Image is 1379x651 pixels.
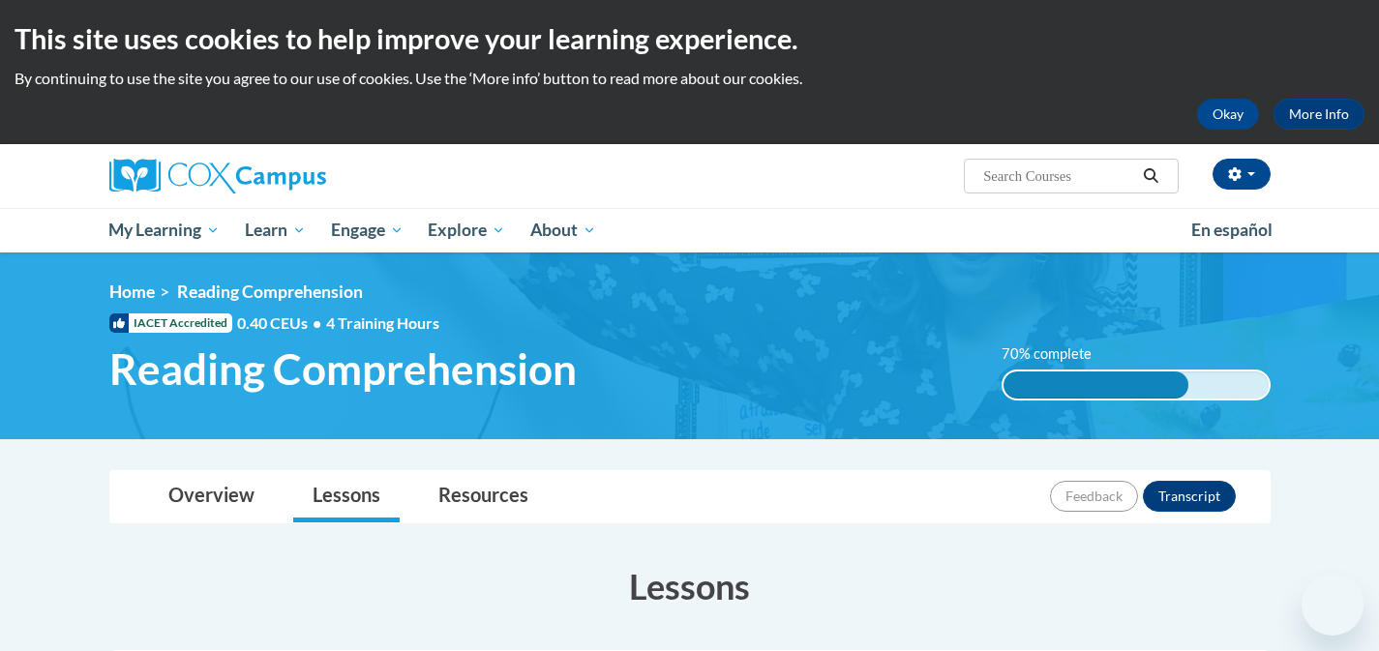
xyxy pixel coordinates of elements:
span: Learn [245,219,306,242]
div: Main menu [80,208,1300,252]
span: Explore [428,219,505,242]
a: En español [1179,210,1285,251]
span: My Learning [108,219,220,242]
label: 70% complete [1002,343,1113,365]
div: 70% complete [1004,371,1188,399]
a: My Learning [97,208,233,252]
a: Explore [415,208,518,252]
span: Engage [331,219,404,242]
span: Reading Comprehension [177,281,363,302]
button: Search [1136,164,1165,188]
p: By continuing to use the site you agree to our use of cookies. Use the ‘More info’ button to read... [15,68,1364,89]
a: About [518,208,609,252]
span: Reading Comprehension [109,343,577,395]
span: 0.40 CEUs [237,312,326,334]
h2: This site uses cookies to help improve your learning experience. [15,19,1364,58]
span: About [530,219,596,242]
span: 4 Training Hours [326,313,439,332]
a: Learn [232,208,318,252]
button: Transcript [1143,481,1236,512]
span: • [313,313,321,332]
a: Resources [419,471,548,522]
span: IACET Accredited [109,313,232,333]
button: Account Settings [1213,159,1271,190]
h3: Lessons [109,562,1271,610]
iframe: Button to launch messaging window [1302,574,1364,636]
a: Overview [149,471,274,522]
a: Lessons [293,471,400,522]
a: Engage [318,208,416,252]
img: Cox Campus [109,159,326,193]
input: Search Courses [981,164,1136,188]
a: Cox Campus [109,159,477,193]
button: Feedback [1050,481,1138,512]
button: Okay [1197,99,1259,130]
a: More Info [1274,99,1364,130]
span: En español [1191,220,1273,240]
a: Home [109,281,155,302]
